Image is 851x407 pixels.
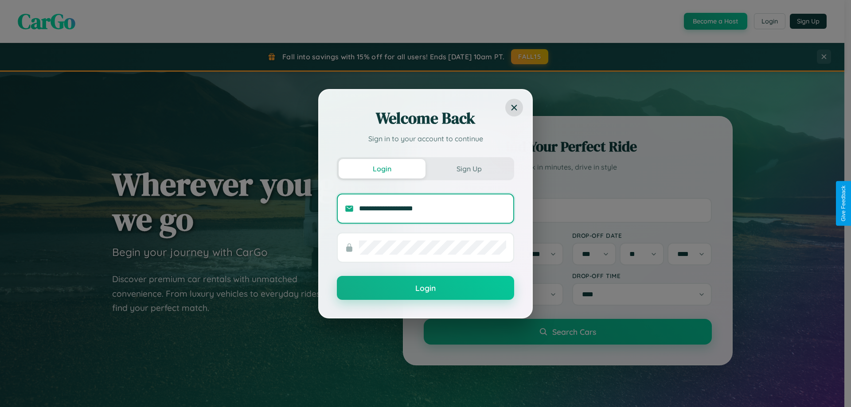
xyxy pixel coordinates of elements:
[337,276,514,300] button: Login
[840,186,847,221] div: Give Feedback
[337,133,514,144] p: Sign in to your account to continue
[337,108,514,129] h2: Welcome Back
[339,159,425,178] button: Login
[425,159,512,178] button: Sign Up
